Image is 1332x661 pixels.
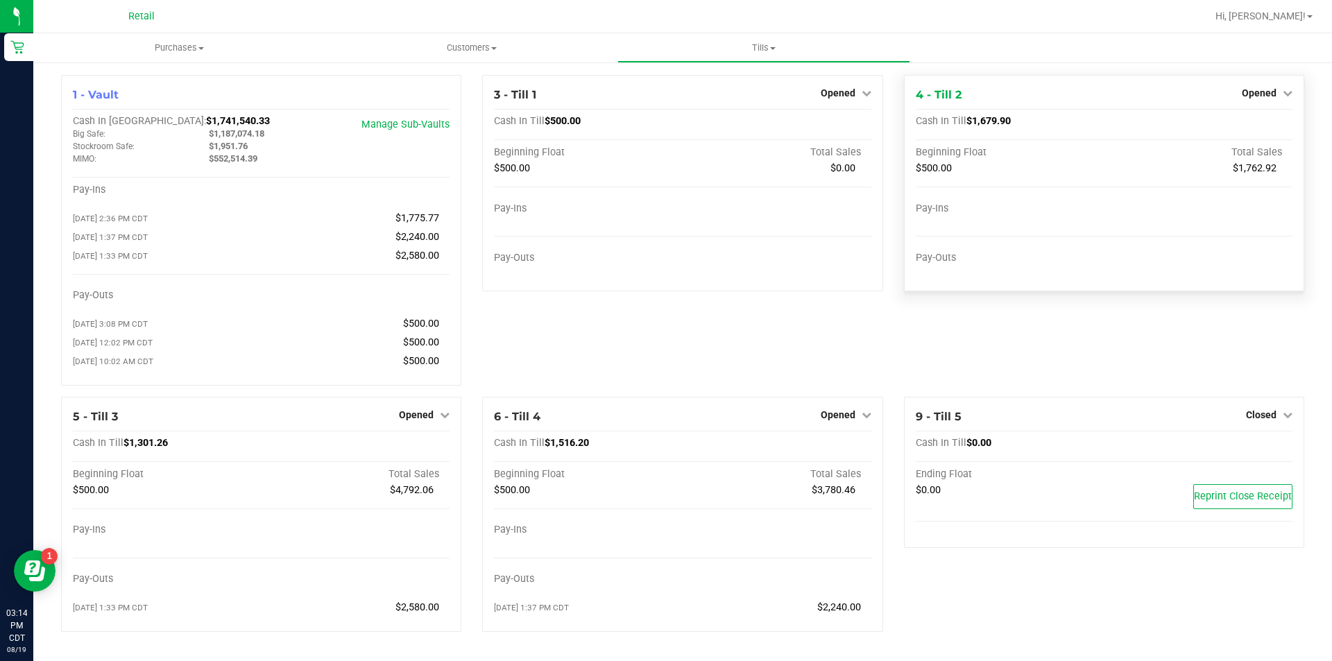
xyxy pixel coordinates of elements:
[812,484,855,496] span: $3,780.46
[494,484,530,496] span: $500.00
[494,162,530,174] span: $500.00
[494,115,545,127] span: Cash In Till
[73,115,206,127] span: Cash In [GEOGRAPHIC_DATA]:
[683,468,871,481] div: Total Sales
[916,203,1104,215] div: Pay-Ins
[1194,490,1292,502] span: Reprint Close Receipt
[6,644,27,655] p: 08/19
[390,484,434,496] span: $4,792.06
[545,437,589,449] span: $1,516.20
[683,146,871,159] div: Total Sales
[209,153,257,164] span: $552,514.39
[494,573,683,585] div: Pay-Outs
[209,128,264,139] span: $1,187,074.18
[403,355,439,367] span: $500.00
[209,141,248,151] span: $1,951.76
[73,289,262,302] div: Pay-Outs
[399,409,434,420] span: Opened
[821,87,855,98] span: Opened
[73,141,135,151] span: Stockroom Safe:
[395,250,439,261] span: $2,580.00
[916,484,941,496] span: $0.00
[618,42,909,54] span: Tills
[326,42,617,54] span: Customers
[395,601,439,613] span: $2,580.00
[494,88,536,101] span: 3 - Till 1
[494,524,683,536] div: Pay-Ins
[1215,10,1306,22] span: Hi, [PERSON_NAME]!
[916,410,962,423] span: 9 - Till 5
[494,203,683,215] div: Pay-Ins
[403,318,439,329] span: $500.00
[821,409,855,420] span: Opened
[966,437,991,449] span: $0.00
[545,115,581,127] span: $500.00
[41,548,58,565] iframe: Resource center unread badge
[916,437,966,449] span: Cash In Till
[73,338,153,347] span: [DATE] 12:02 PM CDT
[33,42,325,54] span: Purchases
[73,573,262,585] div: Pay-Outs
[73,232,148,242] span: [DATE] 1:37 PM CDT
[325,33,617,62] a: Customers
[395,212,439,224] span: $1,775.77
[73,214,148,223] span: [DATE] 2:36 PM CDT
[916,162,952,174] span: $500.00
[494,603,569,612] span: [DATE] 1:37 PM CDT
[617,33,910,62] a: Tills
[916,115,966,127] span: Cash In Till
[966,115,1011,127] span: $1,679.90
[916,146,1104,159] div: Beginning Float
[73,357,153,366] span: [DATE] 10:02 AM CDT
[33,33,325,62] a: Purchases
[73,184,262,196] div: Pay-Ins
[403,336,439,348] span: $500.00
[6,607,27,644] p: 03:14 PM CDT
[73,154,96,164] span: MIMO:
[494,146,683,159] div: Beginning Float
[916,88,962,101] span: 4 - Till 2
[916,252,1104,264] div: Pay-Outs
[73,319,148,329] span: [DATE] 3:08 PM CDT
[14,550,55,592] iframe: Resource center
[1104,146,1292,159] div: Total Sales
[1193,484,1292,509] button: Reprint Close Receipt
[73,484,109,496] span: $500.00
[73,437,123,449] span: Cash In Till
[817,601,861,613] span: $2,240.00
[206,115,270,127] span: $1,741,540.33
[73,410,118,423] span: 5 - Till 3
[494,252,683,264] div: Pay-Outs
[1233,162,1276,174] span: $1,762.92
[73,251,148,261] span: [DATE] 1:33 PM CDT
[73,129,105,139] span: Big Safe:
[123,437,168,449] span: $1,301.26
[494,437,545,449] span: Cash In Till
[1242,87,1276,98] span: Opened
[395,231,439,243] span: $2,240.00
[73,603,148,612] span: [DATE] 1:33 PM CDT
[494,468,683,481] div: Beginning Float
[1246,409,1276,420] span: Closed
[494,410,540,423] span: 6 - Till 4
[73,88,119,101] span: 1 - Vault
[73,468,262,481] div: Beginning Float
[361,119,450,130] a: Manage Sub-Vaults
[916,468,1104,481] div: Ending Float
[830,162,855,174] span: $0.00
[73,524,262,536] div: Pay-Ins
[262,468,450,481] div: Total Sales
[10,40,24,54] inline-svg: Retail
[128,10,155,22] span: Retail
